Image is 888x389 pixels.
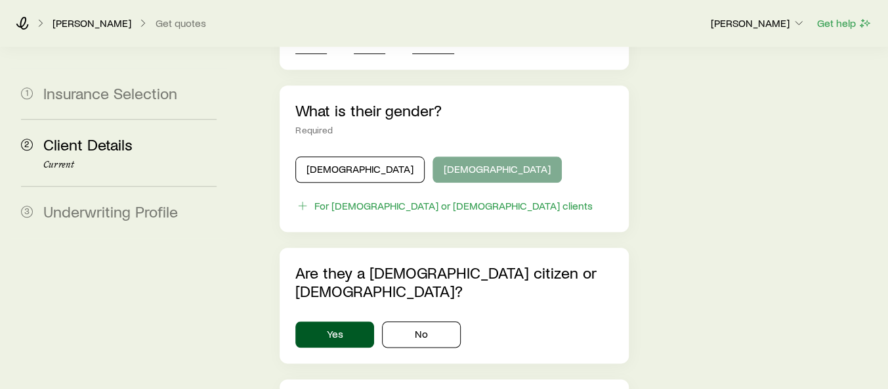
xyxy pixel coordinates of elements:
[295,263,613,300] p: Are they a [DEMOGRAPHIC_DATA] citizen or [DEMOGRAPHIC_DATA]?
[295,156,425,183] button: [DEMOGRAPHIC_DATA]
[382,321,461,348] button: No
[43,83,177,103] span: Insurance Selection
[295,198,593,214] button: For [DEMOGRAPHIC_DATA] or [DEMOGRAPHIC_DATA] clients
[711,16,805,30] p: [PERSON_NAME]
[43,160,217,170] p: Current
[433,156,562,183] button: [DEMOGRAPHIC_DATA]
[53,16,131,30] p: [PERSON_NAME]
[816,16,872,31] button: Get help
[295,125,613,135] div: Required
[710,16,806,32] button: [PERSON_NAME]
[21,206,33,217] span: 3
[314,199,593,212] div: For [DEMOGRAPHIC_DATA] or [DEMOGRAPHIC_DATA] clients
[155,17,207,30] button: Get quotes
[21,87,33,99] span: 1
[295,321,374,348] button: Yes
[295,101,613,120] p: What is their gender?
[21,139,33,150] span: 2
[43,202,178,221] span: Underwriting Profile
[43,135,133,154] span: Client Details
